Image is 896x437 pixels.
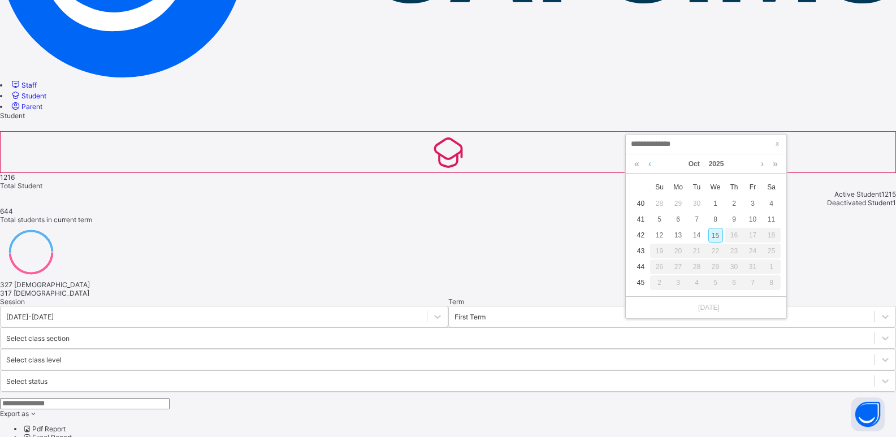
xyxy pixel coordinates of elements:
div: 1 [708,196,723,211]
th: Mon [669,179,687,196]
span: Deactivated Student [827,198,893,207]
span: Student [21,92,46,100]
div: 1 [762,259,781,274]
span: Parent [21,102,42,111]
div: 30 [690,196,704,211]
div: 22 [706,244,725,258]
div: 11 [764,212,779,227]
td: November 1, 2025 [762,259,781,275]
a: Oct [684,154,704,174]
th: Thu [725,179,743,196]
td: October 11, 2025 [762,211,781,227]
div: First Term [455,313,486,321]
td: October 15, 2025 [706,227,725,243]
td: October 29, 2025 [706,259,725,275]
th: Sun [650,179,669,196]
td: October 30, 2025 [725,259,743,275]
a: Next month (PageDown) [758,154,767,174]
td: November 6, 2025 [725,275,743,291]
td: 40 [631,196,650,211]
div: 18 [762,228,781,243]
th: Wed [706,179,725,196]
div: 24 [743,244,762,258]
div: 21 [687,244,706,258]
td: 43 [631,243,650,259]
div: Select class section [6,334,70,343]
div: 2 [727,196,742,211]
td: November 4, 2025 [687,275,706,291]
td: September 30, 2025 [687,196,706,211]
div: 17 [743,228,762,243]
span: Su [650,182,669,192]
td: October 21, 2025 [687,243,706,259]
span: Active Student [834,190,881,198]
a: Parent [10,102,42,111]
span: Fr [743,182,762,192]
a: Last year (Control + left) [631,154,642,174]
div: 9 [727,212,742,227]
a: [DATE] [692,302,720,313]
a: Previous month (PageUp) [646,154,654,174]
div: [DATE]-[DATE] [6,313,54,321]
span: We [706,182,725,192]
td: October 3, 2025 [743,196,762,211]
div: 27 [669,259,687,274]
span: Tu [687,182,706,192]
span: Sa [762,182,781,192]
td: November 2, 2025 [650,275,669,291]
div: 13 [671,228,686,243]
td: October 25, 2025 [762,243,781,259]
div: 12 [652,228,667,243]
li: dropdown-list-item-null-0 [23,425,896,433]
div: 14 [690,228,704,243]
td: November 8, 2025 [762,275,781,291]
span: 1215 [881,190,896,198]
td: 45 [631,275,650,291]
td: November 5, 2025 [706,275,725,291]
div: 19 [650,244,669,258]
button: Open asap [851,397,885,431]
div: 30 [725,259,743,274]
td: October 10, 2025 [743,211,762,227]
span: Mo [669,182,687,192]
th: Sat [762,179,781,196]
td: October 26, 2025 [650,259,669,275]
td: October 1, 2025 [706,196,725,211]
div: 26 [650,259,669,274]
div: 7 [690,212,704,227]
a: Next year (Control + right) [770,154,781,174]
div: 20 [669,244,687,258]
td: September 29, 2025 [669,196,687,211]
div: 23 [725,244,743,258]
td: October 8, 2025 [706,211,725,227]
div: 6 [671,212,686,227]
div: 8 [708,212,723,227]
td: October 27, 2025 [669,259,687,275]
td: October 14, 2025 [687,227,706,243]
td: 44 [631,259,650,275]
td: October 24, 2025 [743,243,762,259]
th: Tue [687,179,706,196]
th: Fri [743,179,762,196]
span: Staff [21,81,37,89]
td: October 22, 2025 [706,243,725,259]
div: 5 [706,275,725,290]
div: 4 [764,196,779,211]
span: Th [725,182,743,192]
td: October 16, 2025 [725,227,743,243]
td: October 19, 2025 [650,243,669,259]
td: October 6, 2025 [669,211,687,227]
div: 7 [743,275,762,290]
div: 28 [687,259,706,274]
td: October 9, 2025 [725,211,743,227]
td: November 3, 2025 [669,275,687,291]
a: Staff [10,81,37,89]
td: November 7, 2025 [743,275,762,291]
div: 28 [652,196,667,211]
div: 8 [762,275,781,290]
div: 25 [762,244,781,258]
td: October 31, 2025 [743,259,762,275]
td: October 13, 2025 [669,227,687,243]
span: [DEMOGRAPHIC_DATA] [14,289,89,297]
td: October 18, 2025 [762,227,781,243]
